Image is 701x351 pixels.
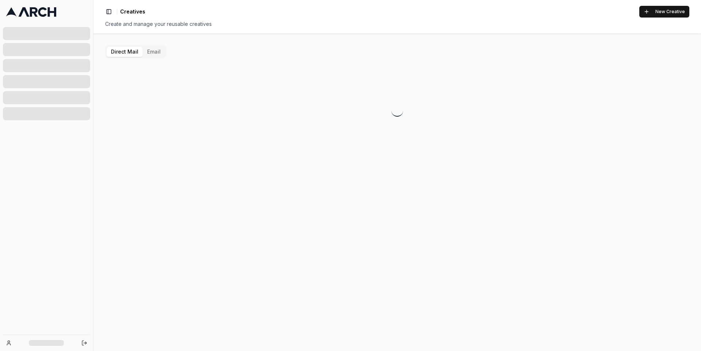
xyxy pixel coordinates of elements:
button: Log out [79,338,89,348]
button: Email [143,47,165,57]
nav: breadcrumb [120,8,145,15]
button: New Creative [639,6,689,17]
span: Creatives [120,8,145,15]
button: Direct Mail [107,47,143,57]
div: Create and manage your reusable creatives [105,20,689,28]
